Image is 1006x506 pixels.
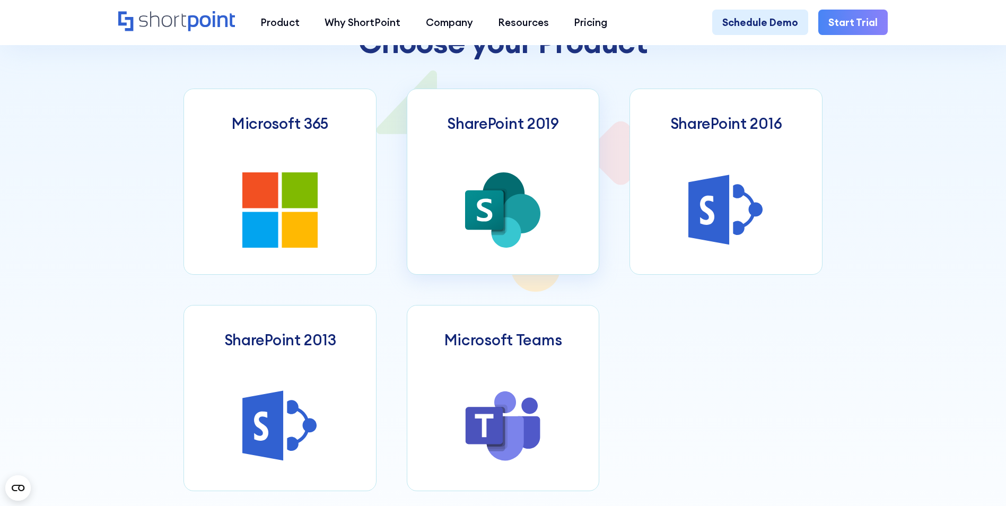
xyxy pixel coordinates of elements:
[183,25,823,59] h2: Choose your Product
[426,15,473,30] div: Company
[447,115,559,133] h3: SharePoint 2019
[818,10,888,34] a: Start Trial
[248,10,312,34] a: Product
[413,10,485,34] a: Company
[485,10,561,34] a: Resources
[574,15,607,30] div: Pricing
[407,305,600,491] a: Microsoft Teams
[325,15,400,30] div: Why ShortPoint
[670,115,782,133] h3: SharePoint 2016
[407,89,600,275] a: SharePoint 2019
[629,89,823,275] a: SharePoint 2016
[815,383,1006,506] iframe: Chat Widget
[312,10,413,34] a: Why ShortPoint
[183,89,377,275] a: Microsoft 365
[183,305,377,491] a: SharePoint 2013
[562,10,620,34] a: Pricing
[5,475,31,501] button: Open CMP widget
[118,11,235,33] a: Home
[444,331,562,349] h3: Microsoft Teams
[232,115,328,133] h3: Microsoft 365
[224,331,336,349] h3: SharePoint 2013
[260,15,300,30] div: Product
[712,10,808,34] a: Schedule Demo
[498,15,549,30] div: Resources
